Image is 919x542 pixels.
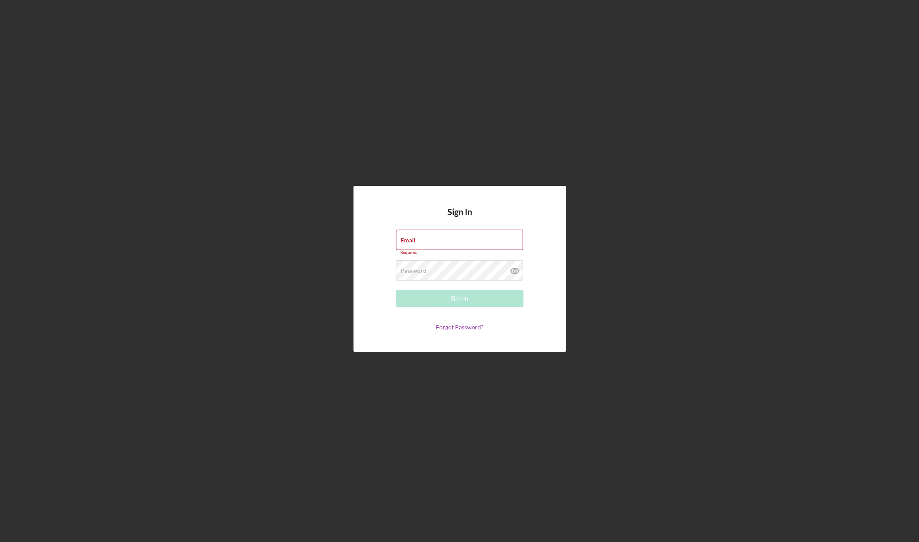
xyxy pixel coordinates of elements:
[396,290,523,307] button: Sign In
[401,267,427,274] label: Password
[401,237,416,244] label: Email
[396,250,523,255] div: Required
[447,207,472,230] h4: Sign In
[451,290,468,307] div: Sign In
[436,323,484,331] a: Forgot Password?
